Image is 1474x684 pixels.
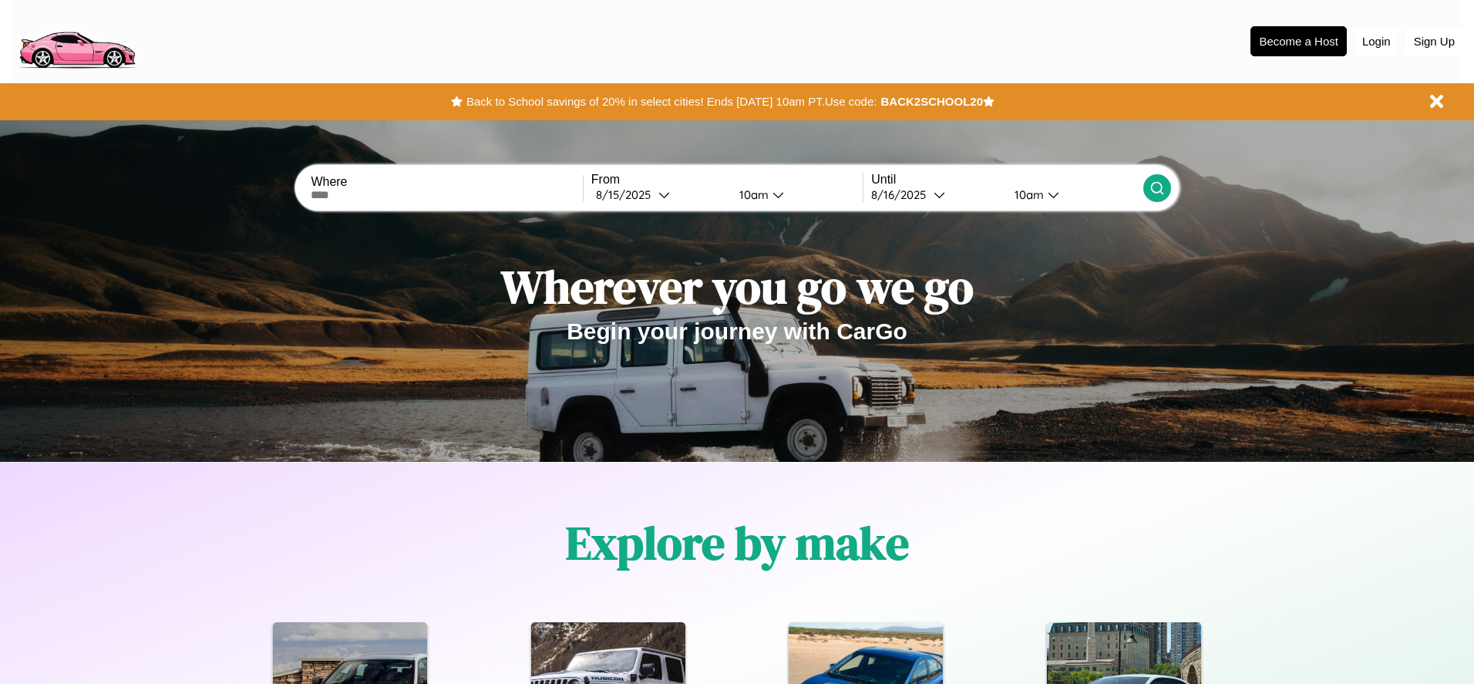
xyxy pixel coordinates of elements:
label: Until [871,173,1143,187]
h1: Explore by make [566,511,909,574]
button: Become a Host [1250,26,1347,56]
label: From [591,173,863,187]
div: 10am [1007,187,1048,202]
div: 10am [732,187,772,202]
button: 8/15/2025 [591,187,727,203]
label: Where [311,175,582,189]
button: Sign Up [1406,27,1462,56]
img: logo [12,8,142,72]
button: 10am [727,187,863,203]
div: 8 / 16 / 2025 [871,187,934,202]
button: Back to School savings of 20% in select cities! Ends [DATE] 10am PT.Use code: [463,91,880,113]
div: 8 / 15 / 2025 [596,187,658,202]
button: Login [1355,27,1398,56]
button: 10am [1002,187,1143,203]
b: BACK2SCHOOL20 [880,95,983,108]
